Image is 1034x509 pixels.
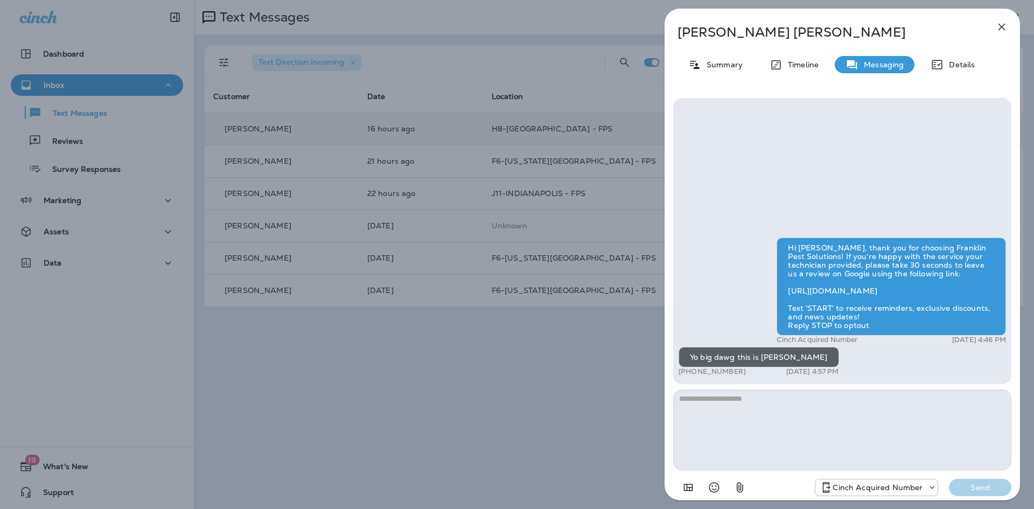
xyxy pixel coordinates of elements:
[677,477,699,498] button: Add in a premade template
[701,60,743,69] p: Summary
[703,477,725,498] button: Select an emoji
[777,336,857,344] p: Cinch Acquired Number
[786,367,839,376] p: [DATE] 4:57 PM
[952,336,1006,344] p: [DATE] 4:46 PM
[858,60,904,69] p: Messaging
[944,60,975,69] p: Details
[677,25,972,40] p: [PERSON_NAME] [PERSON_NAME]
[815,481,938,494] div: +1 (219) 356-2976
[833,483,923,492] p: Cinch Acquired Number
[777,238,1006,336] div: Hi [PERSON_NAME], thank you for choosing Franklin Pest Solutions! If you're happy with the servic...
[679,367,746,376] p: [PHONE_NUMBER]
[783,60,819,69] p: Timeline
[679,347,839,367] div: Yo big dawg this is [PERSON_NAME]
